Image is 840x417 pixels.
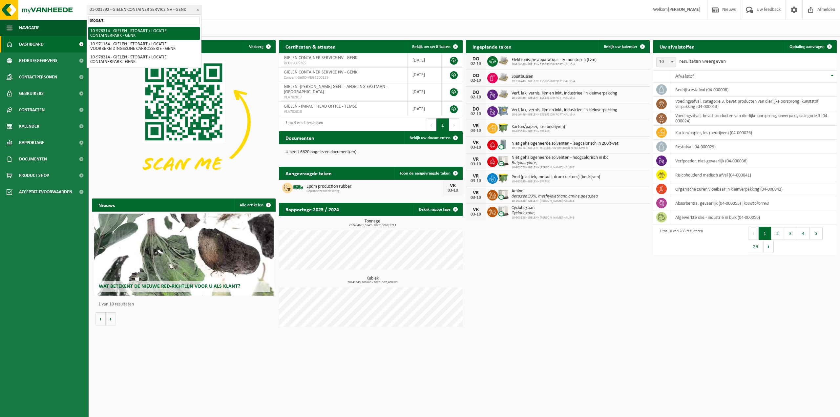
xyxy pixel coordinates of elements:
span: VLA702817 [284,95,402,100]
div: 03-10 [469,196,482,200]
span: Documenten [19,151,47,167]
span: 10-916446 - GIELEN - ESSERS DRYPORT HAL 15 A [512,79,575,83]
span: Bedrijfsgegevens [19,52,57,69]
span: Contracten [19,102,45,118]
h2: Certificaten & attesten [279,40,342,53]
span: 10-916446 - GIELEN - ESSERS DRYPORT HAL 15 A [512,96,617,100]
span: Contactpersonen [19,69,57,85]
a: Ophaling aanvragen [784,40,836,53]
div: DO [469,56,482,62]
div: 03-10 [469,129,482,133]
span: 01-001792 - GIELEN CONTAINER SERVICE NV - GENK [87,5,201,14]
td: voedingsafval, bevat producten van dierlijke oorsprong, onverpakt, categorie 3 (04-000024) [670,111,837,126]
button: Next [449,118,459,132]
button: Previous [426,118,436,132]
button: 5 [810,227,823,240]
span: 10-985399 - GIELEN - SPARKX [512,180,600,184]
span: Rapportage [19,135,44,151]
h2: Rapportage 2025 / 2024 [279,203,346,216]
div: 02-10 [469,95,482,100]
li: 10-978314 - GIELEN - STOBART / LOCATIE CONTAINERPARK - GENK [88,27,200,40]
button: Verberg [244,40,275,53]
span: 10-916446 - GIELEN - ESSERS DRYPORT HAL 15 A [512,113,617,117]
img: LP-PA-00000-WDN-11 [498,72,509,83]
span: Toon de aangevraagde taken [400,171,451,176]
h3: Kubiek [282,276,463,284]
h3: Tonnage [282,219,463,227]
div: VR [469,207,482,212]
img: LP-PA-00000-WDN-11 [498,89,509,100]
h2: Nieuws [92,198,121,211]
div: 03-10 [446,188,459,193]
button: 1 [759,227,771,240]
td: organische zuren vloeibaar in kleinverpakking (04-000042) [670,182,837,196]
button: Next [764,240,774,253]
button: 3 [784,227,797,240]
button: 2 [771,227,784,240]
div: 03-10 [469,145,482,150]
td: [DATE] [408,82,442,102]
div: 02-10 [469,62,482,66]
span: Kalender [19,118,39,135]
img: BL-SO-LV [293,182,304,193]
span: Dashboard [19,36,44,52]
span: Product Shop [19,167,49,184]
div: VR [446,183,459,188]
span: Cyclohexaan [512,205,574,211]
a: Bekijk rapportage [414,203,462,216]
div: VR [469,157,482,162]
td: restafval (04-000029) [670,140,837,154]
img: PB-AP-0800-MET-02-01 [498,105,509,116]
span: Geplande zelfaanlevering [306,189,443,193]
span: 10-916446 - GIELEN - ESSERS DRYPORT HAL 15 A [512,63,597,67]
h2: Aangevraagde taken [279,167,338,179]
span: Verf, lak, vernis, lijm en inkt, industrieel in kleinverpakking [512,108,617,113]
img: WB-1100-HPE-GN-50 [498,172,509,183]
div: VR [469,123,482,129]
td: absorbentia, gevaarlijk (04-000055) | [670,196,837,210]
img: PB-IC-CU [498,206,509,217]
span: Wat betekent de nieuwe RED-richtlijn voor u als klant? [99,284,240,289]
span: 10 [657,57,676,67]
span: Niet gehalogeneerde solventen - laagcalorisch in 200lt-vat [512,141,619,146]
button: 4 [797,227,810,240]
span: GIELEN CONTAINER SERVICE NV - GENK [284,70,357,75]
span: Navigatie [19,20,39,36]
div: 03-10 [469,162,482,167]
span: 2024: 343,200 m3 - 2025: 387,400 m3 [282,281,463,284]
a: Bekijk uw kalender [598,40,649,53]
span: Karton/papier, los (bedrijven) [512,124,565,130]
span: Epdm production rubber [306,184,443,189]
label: resultaten weergeven [679,59,726,64]
span: Gebruikers [19,85,44,102]
td: bedrijfsrestafval (04-000008) [670,83,837,97]
td: karton/papier, los (bedrijven) (04-000026) [670,126,837,140]
td: afgewerkte olie - industrie in bulk (04-000056) [670,210,837,224]
div: 02-10 [469,78,482,83]
h2: Ingeplande taken [466,40,518,53]
span: 01-001792 - GIELEN CONTAINER SERVICE NV - GENK [87,5,201,15]
div: DO [469,90,482,95]
div: 1 tot 4 van 4 resultaten [282,118,323,132]
a: Toon de aangevraagde taken [394,167,462,180]
img: PB-IC-CU [498,156,509,167]
div: 02-10 [469,112,482,116]
span: Bekijk uw kalender [604,45,638,49]
button: Vorige [95,312,106,325]
span: 2024: 4651,554 t - 2025: 3068,571 t [282,224,463,227]
a: Bekijk uw certificaten [407,40,462,53]
div: VR [469,174,482,179]
span: Spuitbussen [512,74,575,79]
button: Previous [748,227,759,240]
i: deta,tea 99%, methyldiethanolamine,aeea,dea [512,194,598,199]
td: [DATE] [408,53,442,68]
img: Download de VHEPlus App [92,53,276,191]
td: [DATE] [408,102,442,116]
span: Verf, lak, vernis, lijm en inkt, industrieel in kleinverpakking [512,91,617,96]
i: koolstokorrels [744,201,769,206]
span: Bekijk uw certificaten [412,45,451,49]
div: VR [469,140,482,145]
td: verfpoeder, niet-gevaarlijk (04-000036) [670,154,837,168]
span: RED25005265 [284,61,402,66]
span: VLA702818 [284,109,402,115]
